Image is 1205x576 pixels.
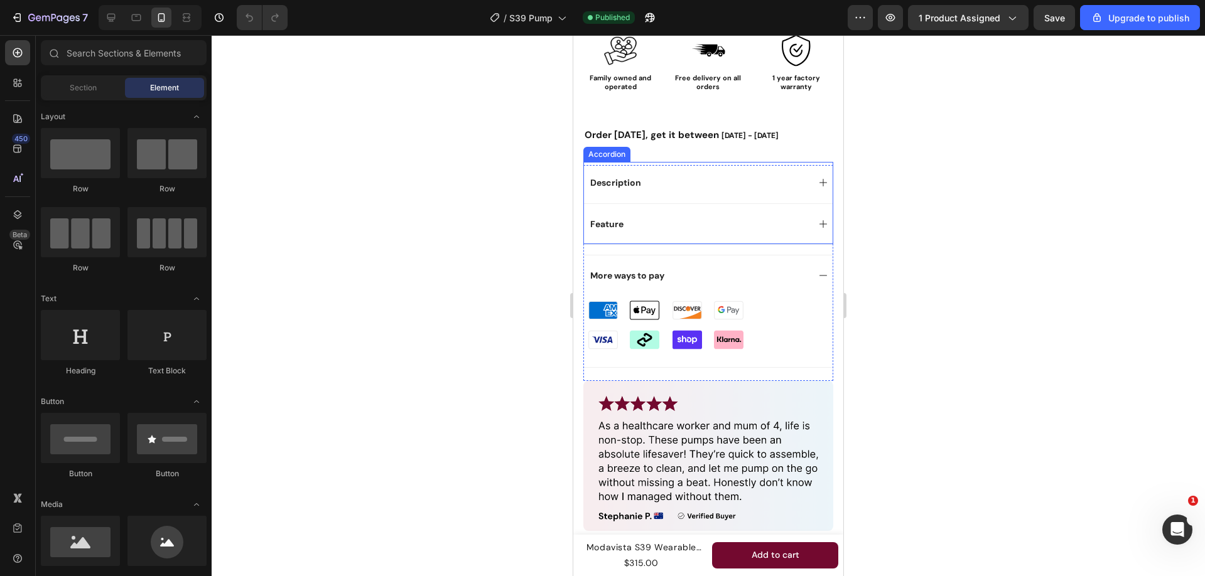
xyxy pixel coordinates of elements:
div: Button [127,468,207,479]
span: Published [595,12,630,23]
span: Save [1044,13,1065,23]
p: 7 [82,10,88,25]
span: Toggle open [186,392,207,412]
div: Row [41,183,120,195]
div: Heading [41,365,120,376]
div: Text Block [127,365,207,376]
span: Media [41,499,63,510]
div: 450 [12,134,30,144]
iframe: Design area [573,35,843,576]
span: Toggle open [186,107,207,127]
span: Text [41,293,57,304]
span: Element [150,82,179,93]
span: / [504,11,507,24]
div: Row [41,262,120,274]
button: Upgrade to publish [1080,5,1200,30]
div: Beta [9,230,30,240]
span: 1 [1188,496,1198,506]
div: Row [127,262,207,274]
button: Save [1034,5,1075,30]
span: Toggle open [186,494,207,515]
div: Row [127,183,207,195]
button: 7 [5,5,94,30]
span: Section [70,82,97,93]
span: Button [41,396,64,407]
span: Toggle open [186,289,207,309]
span: 1 product assigned [919,11,1000,24]
button: 1 product assigned [908,5,1029,30]
div: Undo/Redo [237,5,288,30]
iframe: Intercom live chat [1162,515,1192,545]
span: S39 Pump [509,11,553,24]
span: Layout [41,111,65,122]
div: Button [41,468,120,479]
div: Upgrade to publish [1091,11,1189,24]
input: Search Sections & Elements [41,40,207,65]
